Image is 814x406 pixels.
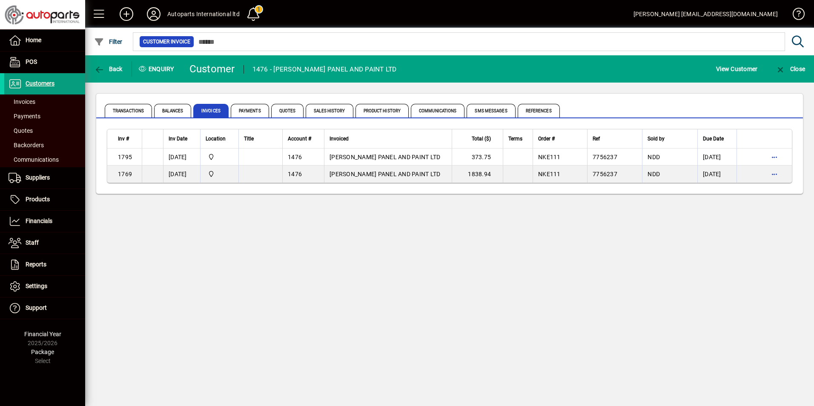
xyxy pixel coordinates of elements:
span: References [518,104,560,117]
a: Backorders [4,138,85,152]
span: 1476 [288,171,302,177]
div: [PERSON_NAME] [EMAIL_ADDRESS][DOMAIN_NAME] [633,7,778,21]
td: [DATE] [697,166,737,183]
span: Filter [94,38,123,45]
span: Customers [26,80,54,87]
td: [DATE] [163,166,200,183]
span: Sold by [648,134,665,143]
span: Terms [508,134,522,143]
span: Staff [26,239,39,246]
div: Due Date [703,134,731,143]
span: Reports [26,261,46,268]
span: Suppliers [26,174,50,181]
span: Communications [411,104,464,117]
span: Ref [593,134,600,143]
span: SMS Messages [467,104,515,117]
span: Financials [26,217,52,224]
span: 7756237 [593,154,617,160]
td: [DATE] [697,149,737,166]
span: Central [206,152,233,162]
span: Central [206,169,233,179]
a: Communications [4,152,85,167]
div: Location [206,134,233,143]
td: 1838.94 [452,166,503,183]
span: Title [244,134,254,143]
div: Customer [189,62,235,76]
span: Financial Year [24,331,61,337]
span: Order # [538,134,555,143]
button: More options [768,150,781,164]
span: Products [26,196,50,203]
button: Profile [140,6,167,22]
button: Back [92,61,125,77]
app-page-header-button: Close enquiry [766,61,814,77]
span: Account # [288,134,311,143]
span: Invoiced [330,134,349,143]
span: Backorders [9,142,44,149]
a: Settings [4,276,85,297]
span: Balances [154,104,191,117]
span: Total ($) [472,134,491,143]
span: Payments [9,113,40,120]
span: Back [94,66,123,72]
div: Inv Date [169,134,195,143]
span: Package [31,349,54,355]
span: Transactions [105,104,152,117]
div: Title [244,134,277,143]
span: Quotes [271,104,304,117]
a: Knowledge Base [786,2,803,29]
a: Financials [4,211,85,232]
a: Reports [4,254,85,275]
button: View Customer [714,61,760,77]
button: Filter [92,34,125,49]
div: Invoiced [330,134,447,143]
span: Payments [231,104,269,117]
span: Due Date [703,134,724,143]
span: Invoices [9,98,35,105]
a: Support [4,297,85,319]
button: Add [113,6,140,22]
span: NDD [648,154,660,160]
a: POS [4,51,85,73]
div: Order # [538,134,582,143]
span: View Customer [716,62,757,76]
span: POS [26,58,37,65]
span: 7756237 [593,171,617,177]
span: 1476 [288,154,302,160]
span: Invoices [193,104,229,117]
a: Staff [4,232,85,254]
span: Home [26,37,41,43]
span: Quotes [9,127,33,134]
a: Payments [4,109,85,123]
button: More options [768,167,781,181]
span: Support [26,304,47,311]
a: Products [4,189,85,210]
div: Total ($) [457,134,499,143]
a: Invoices [4,94,85,109]
span: Location [206,134,226,143]
td: 373.75 [452,149,503,166]
span: [PERSON_NAME] PANEL AND PAINT LTD [330,154,440,160]
span: Communications [9,156,59,163]
a: Home [4,30,85,51]
span: NKE111 [538,154,561,160]
span: Sales History [306,104,353,117]
span: Inv # [118,134,129,143]
span: Product History [355,104,409,117]
div: 1476 - [PERSON_NAME] PANEL AND PAINT LTD [252,63,397,76]
span: Settings [26,283,47,289]
span: Close [775,66,805,72]
a: Quotes [4,123,85,138]
div: Sold by [648,134,692,143]
td: [DATE] [163,149,200,166]
div: Autoparts International ltd [167,7,240,21]
span: [PERSON_NAME] PANEL AND PAINT LTD [330,171,440,177]
span: 1769 [118,171,132,177]
button: Close [773,61,807,77]
a: Suppliers [4,167,85,189]
span: NKE111 [538,171,561,177]
div: Ref [593,134,637,143]
div: Account # [288,134,319,143]
span: NDD [648,171,660,177]
div: Enquiry [132,62,183,76]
